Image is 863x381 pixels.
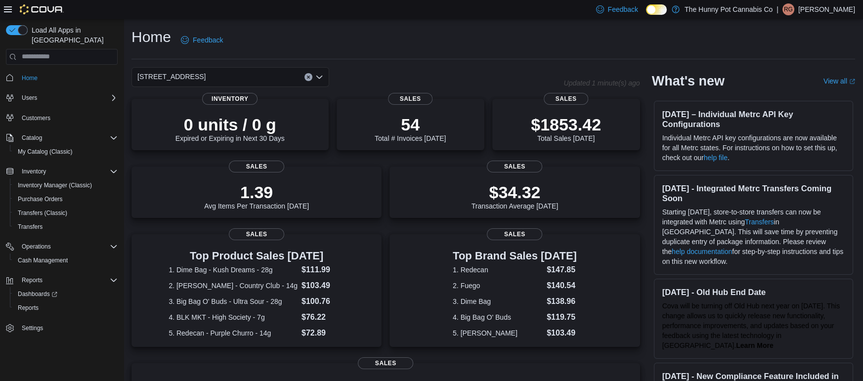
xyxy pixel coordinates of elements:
h3: Top Brand Sales [DATE] [453,250,577,262]
span: Operations [18,241,118,253]
span: Users [22,94,37,102]
button: Reports [10,301,122,315]
span: Sales [388,93,432,105]
button: Cash Management [10,254,122,267]
dd: $103.49 [547,327,577,339]
button: Catalog [2,131,122,145]
dt: 3. Dime Bag [453,296,543,306]
div: Total # Invoices [DATE] [375,115,446,142]
span: Transfers (Classic) [18,209,67,217]
div: Avg Items Per Transaction [DATE] [204,182,309,210]
a: Transfers [745,218,774,226]
dd: $138.96 [547,296,577,307]
span: Purchase Orders [14,193,118,205]
dd: $100.76 [302,296,345,307]
span: Sales [487,228,542,240]
span: Cash Management [14,254,118,266]
input: Dark Mode [646,4,667,15]
h3: [DATE] - Old Hub End Date [662,287,845,297]
span: Load All Apps in [GEOGRAPHIC_DATA] [28,25,118,45]
span: Purchase Orders [18,195,63,203]
a: Cash Management [14,254,72,266]
button: Users [2,91,122,105]
span: Feedback [193,35,223,45]
p: 0 units / 0 g [175,115,285,134]
button: Catalog [18,132,46,144]
span: Transfers [14,221,118,233]
p: 54 [375,115,446,134]
span: Settings [18,322,118,334]
button: Operations [18,241,55,253]
div: Expired or Expiring in Next 30 Days [175,115,285,142]
dd: $147.85 [547,264,577,276]
span: Home [22,74,38,82]
nav: Complex example [6,67,118,361]
dt: 5. [PERSON_NAME] [453,328,543,338]
a: Home [18,72,42,84]
p: | [777,3,778,15]
dt: 2. Fuego [453,281,543,291]
span: Inventory [22,168,46,175]
h3: [DATE] – Individual Metrc API Key Configurations [662,109,845,129]
span: Customers [22,114,50,122]
span: Inventory Manager (Classic) [18,181,92,189]
span: Sales [544,93,588,105]
p: Individual Metrc API key configurations are now available for all Metrc states. For instructions ... [662,133,845,163]
span: Inventory Manager (Classic) [14,179,118,191]
p: 1.39 [204,182,309,202]
dd: $111.99 [302,264,345,276]
span: Cash Management [18,256,68,264]
div: Transaction Average [DATE] [472,182,559,210]
button: My Catalog (Classic) [10,145,122,159]
img: Cova [20,4,64,14]
dt: 3. Big Bag O' Buds - Ultra Sour - 28g [169,296,298,306]
dt: 4. BLK MKT - High Society - 7g [169,312,298,322]
a: Dashboards [14,288,61,300]
a: Transfers (Classic) [14,207,71,219]
span: Users [18,92,118,104]
a: View allExternal link [823,77,855,85]
button: Reports [18,274,46,286]
dt: 1. Dime Bag - Kush Dreams - 28g [169,265,298,275]
button: Clear input [304,73,312,81]
button: Customers [2,111,122,125]
p: Updated 1 minute(s) ago [563,79,640,87]
span: Catalog [18,132,118,144]
span: Cova will be turning off Old Hub next year on [DATE]. This change allows us to quickly release ne... [662,302,840,349]
a: Purchase Orders [14,193,67,205]
span: Dashboards [18,290,57,298]
h3: Top Product Sales [DATE] [169,250,345,262]
button: Inventory [18,166,50,177]
a: My Catalog (Classic) [14,146,77,158]
span: [STREET_ADDRESS] [137,71,206,83]
dd: $119.75 [547,311,577,323]
span: Settings [22,324,43,332]
button: Operations [2,240,122,254]
dd: $72.89 [302,327,345,339]
span: Reports [18,304,39,312]
a: Dashboards [10,287,122,301]
button: Transfers [10,220,122,234]
a: Learn More [736,341,773,349]
span: Sales [229,161,284,172]
dd: $140.54 [547,280,577,292]
h2: What's new [652,73,725,89]
span: Sales [358,357,413,369]
button: Users [18,92,41,104]
button: Transfers (Classic) [10,206,122,220]
span: Transfers (Classic) [14,207,118,219]
p: Starting [DATE], store-to-store transfers can now be integrated with Metrc using in [GEOGRAPHIC_D... [662,207,845,266]
span: My Catalog (Classic) [18,148,73,156]
span: Inventory [18,166,118,177]
a: help documentation [672,248,732,255]
a: Inventory Manager (Classic) [14,179,96,191]
span: Sales [229,228,284,240]
button: Home [2,71,122,85]
dt: 2. [PERSON_NAME] - Country Club - 14g [169,281,298,291]
span: My Catalog (Classic) [14,146,118,158]
a: Transfers [14,221,46,233]
button: Inventory [2,165,122,178]
span: Operations [22,243,51,251]
span: Reports [14,302,118,314]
